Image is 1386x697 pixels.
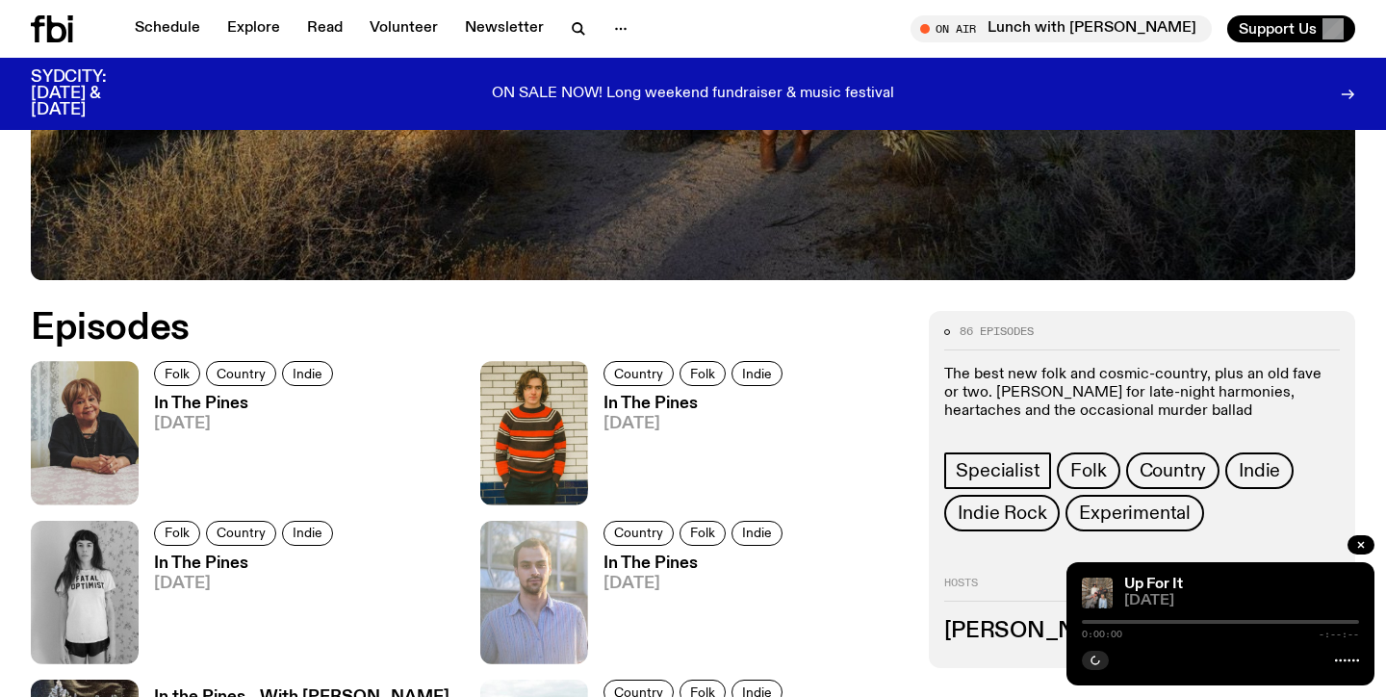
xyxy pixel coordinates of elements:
a: Country [206,521,276,546]
span: Folk [1070,460,1106,481]
a: In The Pines[DATE] [588,555,788,664]
span: -:--:-- [1319,630,1359,639]
a: Indie Rock [944,495,1060,531]
span: [DATE] [603,576,788,592]
a: Up For It [1124,577,1183,592]
a: In The Pines[DATE] [139,555,339,664]
span: Folk [165,366,190,380]
a: Folk [154,361,200,386]
a: Country [603,521,674,546]
a: Country [206,361,276,386]
h3: [PERSON_NAME] [944,621,1340,642]
a: Indie [1225,452,1294,489]
h3: In The Pines [154,555,339,572]
span: Indie [293,366,322,380]
span: [DATE] [154,416,339,432]
span: Folk [165,526,190,540]
a: Folk [1057,452,1119,489]
a: Folk [154,521,200,546]
span: Country [614,526,663,540]
a: Indie [731,361,783,386]
span: Indie [293,526,322,540]
p: ON SALE NOW! Long weekend fundraiser & music festival [492,86,894,103]
h2: Hosts [944,578,1340,601]
a: Folk [680,361,726,386]
span: Country [1140,460,1207,481]
span: Country [217,526,266,540]
h3: In The Pines [603,396,788,412]
a: Explore [216,15,292,42]
span: Experimental [1079,503,1191,524]
span: Folk [690,366,715,380]
span: [DATE] [154,576,339,592]
span: Folk [690,526,715,540]
a: Volunteer [358,15,449,42]
a: In The Pines[DATE] [588,396,788,504]
span: Support Us [1239,20,1317,38]
h3: In The Pines [154,396,339,412]
a: Indie [282,361,333,386]
a: Folk [680,521,726,546]
a: In The Pines[DATE] [139,396,339,504]
span: 86 episodes [960,326,1034,337]
a: Newsletter [453,15,555,42]
span: [DATE] [603,416,788,432]
h2: Episodes [31,311,906,346]
span: Indie [1239,460,1280,481]
span: Country [614,366,663,380]
a: Specialist [944,452,1051,489]
h3: In The Pines [603,555,788,572]
a: Schedule [123,15,212,42]
a: Indie [282,521,333,546]
button: On AirLunch with [PERSON_NAME] [911,15,1212,42]
h3: SYDCITY: [DATE] & [DATE] [31,69,154,118]
a: Country [603,361,674,386]
span: Country [217,366,266,380]
button: Support Us [1227,15,1355,42]
a: Experimental [1065,495,1204,531]
span: Indie [742,526,772,540]
p: The best new folk and cosmic-country, plus an old fave or two. [PERSON_NAME] for late-night harmo... [944,366,1340,422]
span: Indie [742,366,772,380]
span: Specialist [956,460,1039,481]
a: Indie [731,521,783,546]
span: 0:00:00 [1082,630,1122,639]
span: Indie Rock [958,503,1046,524]
span: [DATE] [1124,594,1359,608]
a: Read [295,15,354,42]
a: Country [1126,452,1220,489]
